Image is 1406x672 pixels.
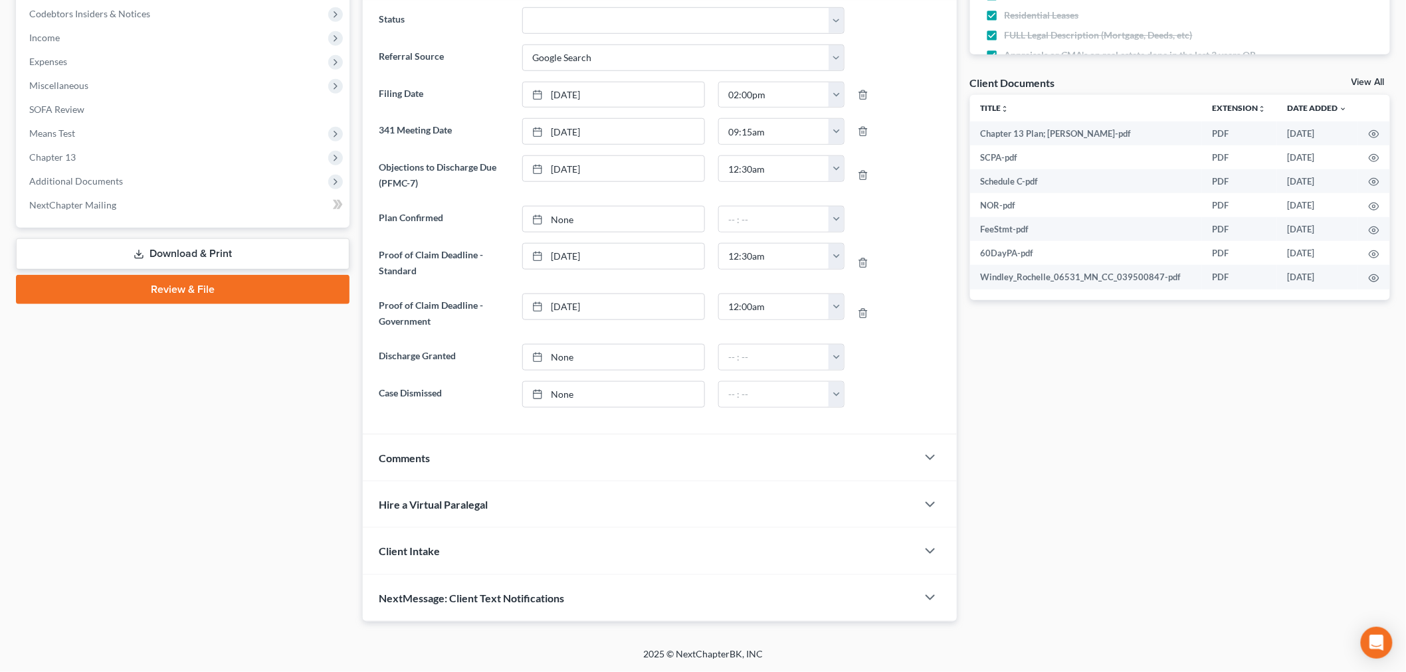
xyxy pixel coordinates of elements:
td: [DATE] [1277,241,1358,265]
label: Filing Date [372,82,516,108]
span: Miscellaneous [29,80,88,91]
label: Proof of Claim Deadline - Government [372,294,516,333]
div: 2025 © NextChapterBK, INC [324,648,1082,672]
span: Comments [379,452,430,464]
span: Expenses [29,56,67,67]
td: FeeStmt-pdf [970,217,1203,241]
td: Schedule C-pdf [970,169,1203,193]
td: [DATE] [1277,193,1358,217]
a: SOFA Review [19,98,350,122]
span: Appraisals or CMA's on real estate done in the last 3 years OR required by attorney [1005,48,1274,75]
td: PDF [1202,122,1277,145]
label: Plan Confirmed [372,206,516,232]
td: [DATE] [1277,122,1358,145]
span: Residential Leases [1005,9,1079,22]
label: Status [372,7,516,34]
a: NextChapter Mailing [19,193,350,217]
input: -- : -- [719,382,829,407]
span: Client Intake [379,545,440,557]
td: PDF [1202,265,1277,289]
span: Chapter 13 [29,151,76,163]
a: Extensionunfold_more [1213,103,1266,113]
input: -- : -- [719,244,829,269]
td: NOR-pdf [970,193,1203,217]
a: View All [1352,78,1385,87]
label: Discharge Granted [372,344,516,371]
label: 341 Meeting Date [372,118,516,145]
td: [DATE] [1277,265,1358,289]
a: Review & File [16,275,350,304]
td: Windley_Rochelle_06531_MN_CC_039500847-pdf [970,265,1203,289]
td: PDF [1202,241,1277,265]
span: SOFA Review [29,104,84,115]
span: FULL Legal Description (Mortgage, Deeds, etc) [1005,29,1193,42]
input: -- : -- [719,119,829,144]
td: PDF [1202,169,1277,193]
span: Additional Documents [29,175,123,187]
a: Titleunfold_more [981,103,1009,113]
td: [DATE] [1277,145,1358,169]
div: Client Documents [970,76,1055,90]
a: [DATE] [523,82,704,108]
td: PDF [1202,193,1277,217]
td: [DATE] [1277,169,1358,193]
a: [DATE] [523,244,704,269]
td: SCPA-pdf [970,145,1203,169]
a: [DATE] [523,119,704,144]
span: NextChapter Mailing [29,199,116,210]
input: -- : -- [719,156,829,181]
span: Codebtors Insiders & Notices [29,8,150,19]
a: [DATE] [523,156,704,181]
a: None [523,382,704,407]
td: Chapter 13 Plan; [PERSON_NAME]-pdf [970,122,1203,145]
a: Download & Print [16,238,350,270]
div: Open Intercom Messenger [1361,627,1393,659]
label: Proof of Claim Deadline - Standard [372,243,516,283]
label: Objections to Discharge Due (PFMC-7) [372,155,516,195]
a: None [523,345,704,370]
td: PDF [1202,145,1277,169]
i: unfold_more [1258,105,1266,113]
input: -- : -- [719,207,829,232]
span: Means Test [29,127,75,139]
span: Income [29,32,60,43]
td: 60DayPA-pdf [970,241,1203,265]
i: expand_more [1340,105,1348,113]
label: Referral Source [372,44,516,71]
span: Hire a Virtual Paralegal [379,498,488,511]
input: -- : -- [719,294,829,319]
a: None [523,207,704,232]
a: [DATE] [523,294,704,319]
input: -- : -- [719,345,829,370]
i: unfold_more [1001,105,1009,113]
input: -- : -- [719,82,829,108]
td: PDF [1202,217,1277,241]
a: Date Added expand_more [1288,103,1348,113]
label: Case Dismissed [372,381,516,408]
span: NextMessage: Client Text Notifications [379,592,564,604]
td: [DATE] [1277,217,1358,241]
